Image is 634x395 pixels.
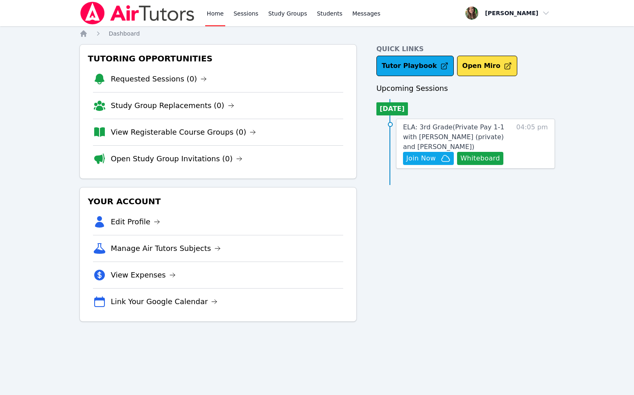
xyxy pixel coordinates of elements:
h3: Your Account [86,194,350,209]
a: Requested Sessions (0) [111,73,207,85]
a: Tutor Playbook [376,56,454,76]
a: Study Group Replacements (0) [111,100,234,111]
span: ELA: 3rd Grade ( Private Pay 1-1 with [PERSON_NAME] (private) and [PERSON_NAME] ) [403,123,505,151]
button: Join Now [403,152,454,165]
li: [DATE] [376,102,408,115]
a: ELA: 3rd Grade(Private Pay 1-1 with [PERSON_NAME] (private) and [PERSON_NAME]) [403,122,512,152]
a: View Registerable Course Groups (0) [111,126,256,138]
h3: Tutoring Opportunities [86,51,350,66]
h4: Quick Links [376,44,555,54]
span: Join Now [406,153,436,163]
button: Open Miro [457,56,517,76]
a: Edit Profile [111,216,161,228]
a: Manage Air Tutors Subjects [111,243,221,254]
h3: Upcoming Sessions [376,83,555,94]
button: Whiteboard [457,152,503,165]
span: Messages [352,9,380,18]
nav: Breadcrumb [79,29,555,38]
a: Link Your Google Calendar [111,296,218,307]
img: Air Tutors [79,2,195,25]
a: View Expenses [111,269,176,281]
span: Dashboard [109,30,140,37]
span: 04:05 pm [516,122,548,165]
a: Dashboard [109,29,140,38]
a: Open Study Group Invitations (0) [111,153,243,165]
